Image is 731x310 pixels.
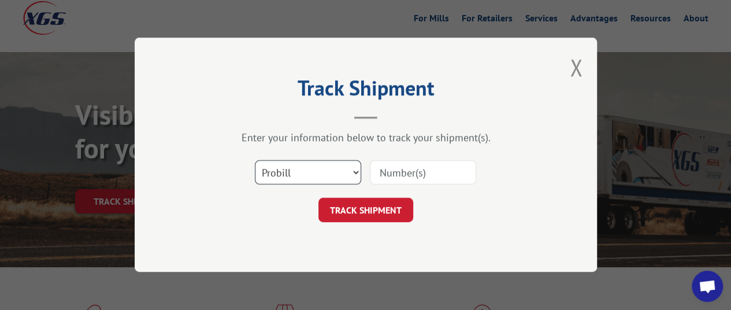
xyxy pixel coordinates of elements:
div: Enter your information below to track your shipment(s). [192,131,539,145]
input: Number(s) [370,161,476,185]
div: Open chat [692,271,723,302]
button: Close modal [570,52,582,83]
h2: Track Shipment [192,80,539,102]
button: TRACK SHIPMENT [318,198,413,223]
